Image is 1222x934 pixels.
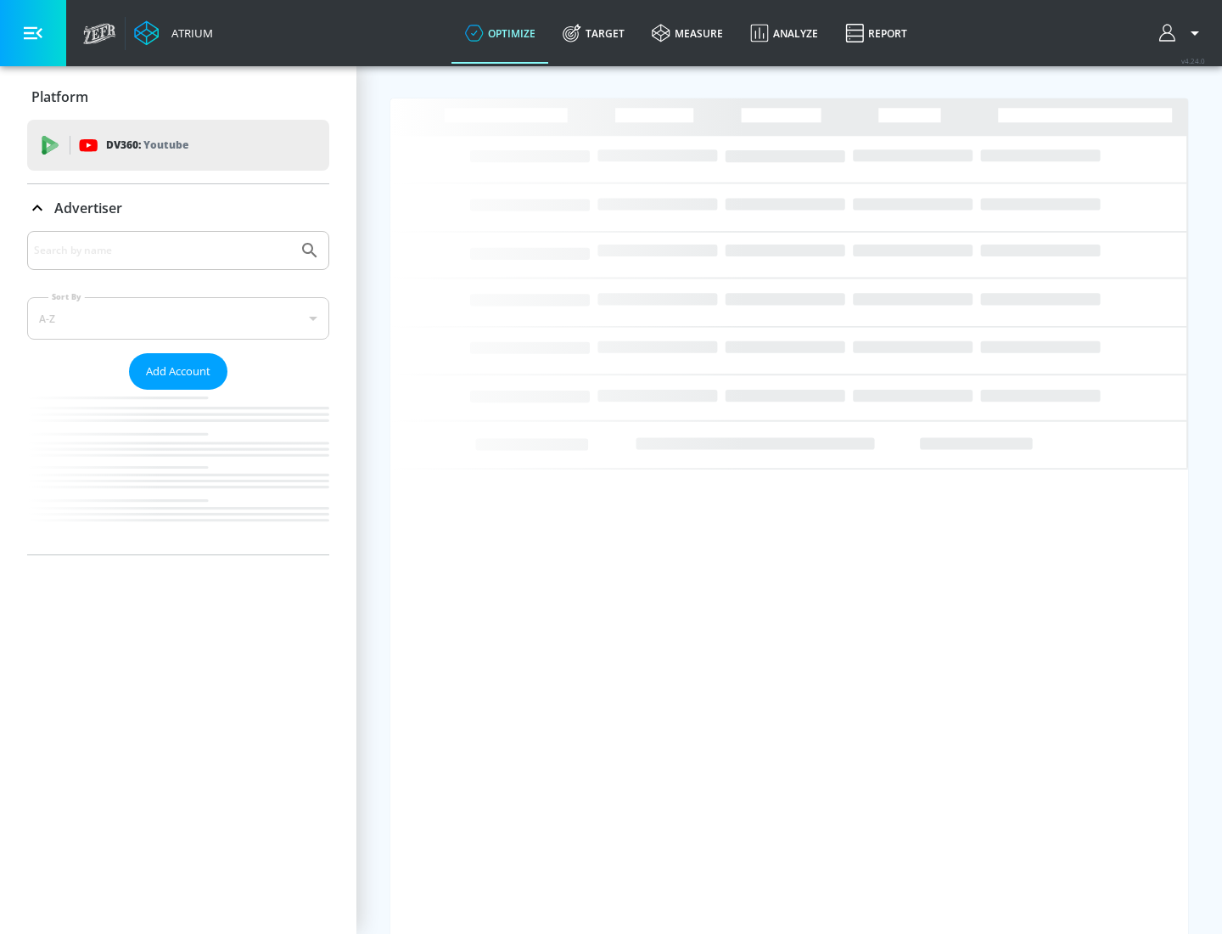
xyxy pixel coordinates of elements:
[54,199,122,217] p: Advertiser
[48,291,85,302] label: Sort By
[451,3,549,64] a: optimize
[638,3,737,64] a: measure
[27,390,329,554] nav: list of Advertiser
[134,20,213,46] a: Atrium
[27,184,329,232] div: Advertiser
[27,297,329,340] div: A-Z
[1181,56,1205,65] span: v 4.24.0
[832,3,921,64] a: Report
[165,25,213,41] div: Atrium
[27,120,329,171] div: DV360: Youtube
[34,239,291,262] input: Search by name
[143,136,188,154] p: Youtube
[549,3,638,64] a: Target
[146,362,210,381] span: Add Account
[737,3,832,64] a: Analyze
[106,136,188,155] p: DV360:
[31,87,88,106] p: Platform
[27,231,329,554] div: Advertiser
[27,73,329,121] div: Platform
[129,353,227,390] button: Add Account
